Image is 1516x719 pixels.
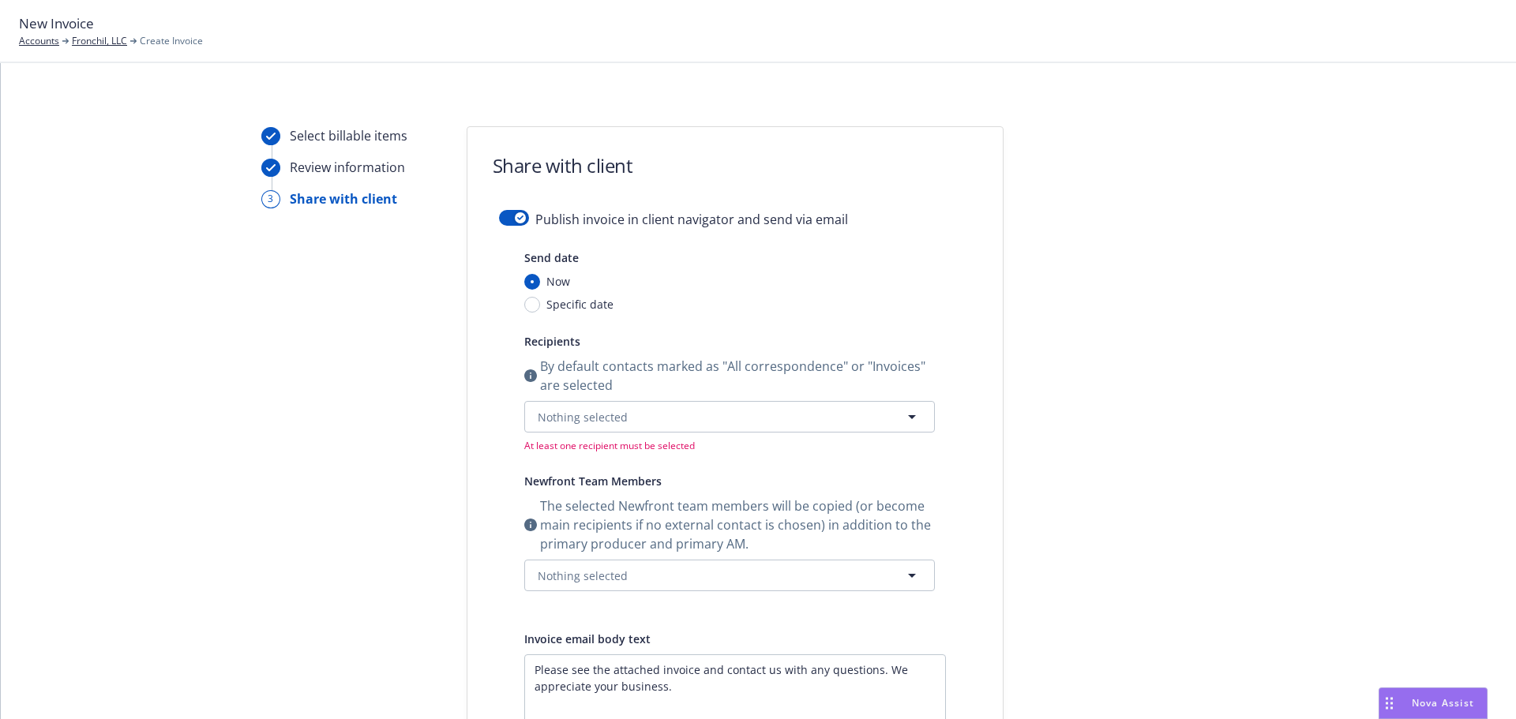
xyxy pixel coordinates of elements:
button: Nova Assist [1379,687,1488,719]
div: Review information [290,158,405,177]
div: Drag to move [1379,688,1399,718]
button: Nothing selected [524,401,935,433]
a: Fronchil, LLC [72,34,127,48]
div: 3 [261,190,280,208]
div: Share with client [290,189,397,208]
span: At least one recipient must be selected [524,439,935,452]
span: By default contacts marked as "All correspondence" or "Invoices" are selected [540,357,935,395]
h1: Share with client [493,152,633,178]
span: Newfront Team Members [524,474,662,489]
span: Nova Assist [1412,696,1474,710]
span: Create Invoice [140,34,203,48]
a: Accounts [19,34,59,48]
span: Nothing selected [538,409,628,425]
input: Specific date [524,297,540,313]
span: Send date [524,250,579,265]
span: Specific date [546,296,614,313]
span: Now [546,273,570,290]
span: Invoice email body text [524,631,651,646]
span: Publish invoice in client navigator and send via email [535,210,848,229]
span: Recipients [524,334,580,349]
input: Now [524,274,540,290]
button: Nothing selected [524,560,935,591]
span: Nothing selected [538,567,628,584]
span: The selected Newfront team members will be copied (or become main recipients if no external conta... [540,496,935,553]
div: Select billable items [290,126,407,145]
span: New Invoice [19,13,94,34]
